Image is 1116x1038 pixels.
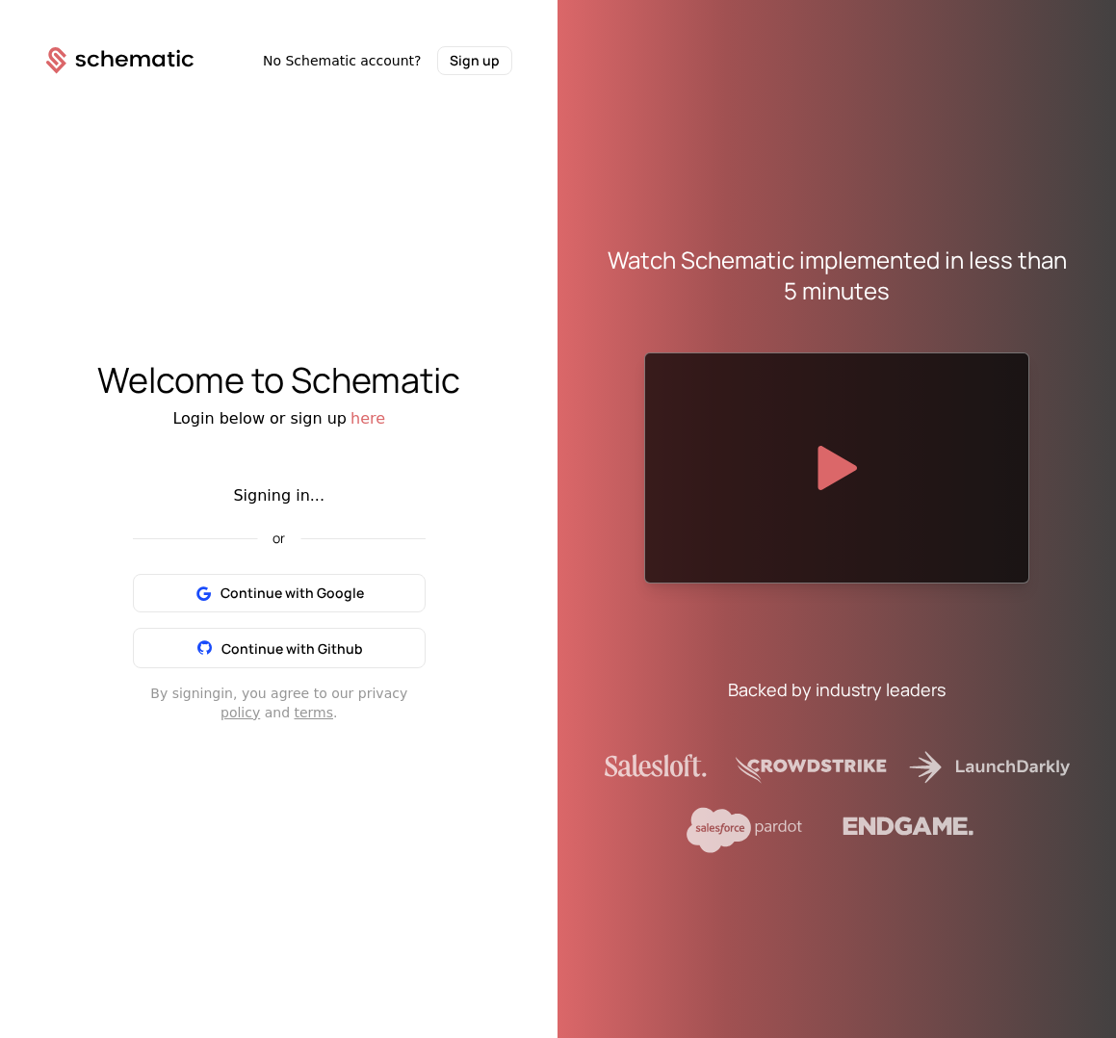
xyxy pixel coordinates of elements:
[133,484,426,507] div: Signing in...
[437,46,512,75] button: Sign up
[263,51,422,70] span: No Schematic account?
[133,574,426,612] button: Continue with Google
[221,639,363,658] span: Continue with Github
[133,684,426,722] div: By signing in , you agree to our privacy and .
[133,628,426,668] button: Continue with Github
[257,532,300,545] span: or
[350,407,385,430] button: here
[221,584,364,603] span: Continue with Google
[728,676,946,703] div: Backed by industry leaders
[605,245,1071,306] div: Watch Schematic implemented in less than 5 minutes
[294,705,333,720] a: terms
[221,705,260,720] a: policy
